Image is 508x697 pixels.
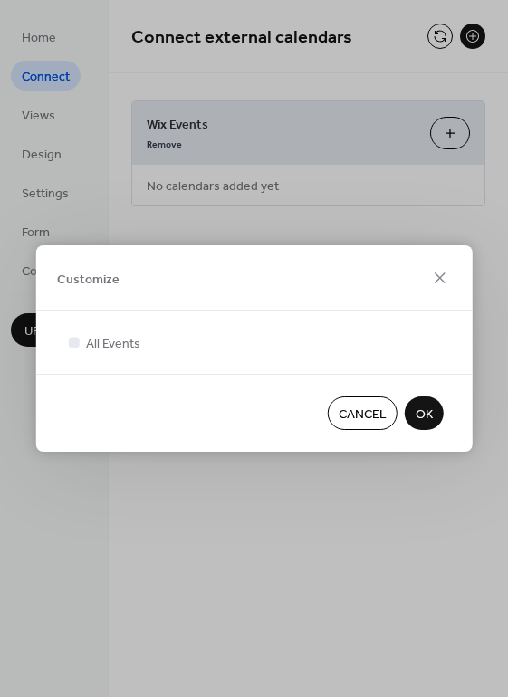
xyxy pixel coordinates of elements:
[57,270,120,289] span: Customize
[86,335,140,354] span: All Events
[405,396,444,430] button: OK
[416,406,433,425] span: OK
[328,396,398,430] button: Cancel
[339,406,387,425] span: Cancel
